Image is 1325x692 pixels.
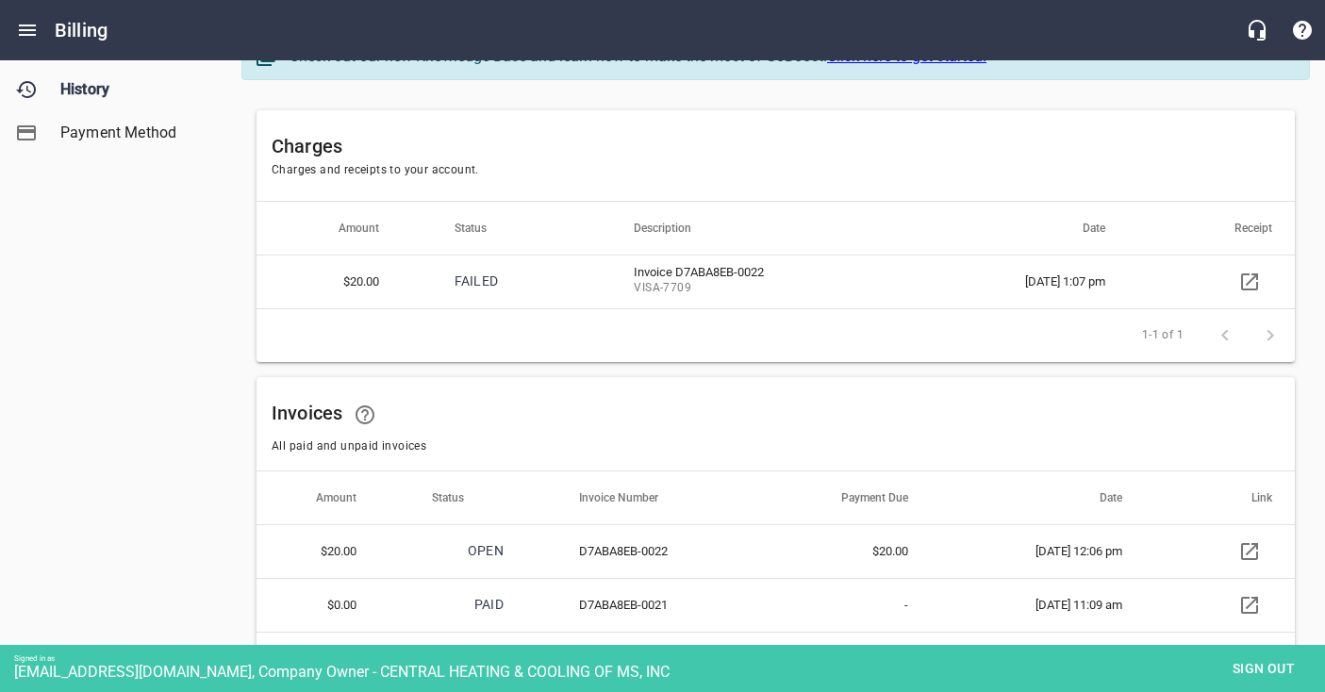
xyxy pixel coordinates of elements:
[14,663,1325,681] div: [EMAIL_ADDRESS][DOMAIN_NAME], Company Owner - CENTRAL HEATING & COOLING OF MS, INC
[556,524,773,578] td: D7ABA8EB-0022
[1224,657,1303,681] span: Sign out
[961,632,1175,685] td: [DATE] 10:01 am
[272,163,479,176] span: Charges and receipts to your account.
[455,272,558,291] p: FAILED
[773,524,961,578] td: $20.00
[432,541,503,561] p: OPEN
[1234,8,1280,53] button: Live Chat
[556,578,773,632] td: D7ABA8EB-0021
[272,439,426,453] span: All paid and unpaid invoices
[432,202,611,255] th: Status
[257,632,409,685] th: $0.00
[773,632,961,685] td: -
[14,654,1325,663] div: Signed in as
[611,255,922,308] td: Invoice D7ABA8EB-0022
[60,78,204,101] span: History
[961,471,1175,524] th: Date
[773,471,961,524] th: Payment Due
[5,8,50,53] button: Open drawer
[922,202,1158,255] th: Date
[1175,471,1295,524] th: Link
[1280,8,1325,53] button: Support Portal
[432,595,503,615] p: PAID
[55,15,108,45] h6: Billing
[1217,651,1311,686] button: Sign out
[409,471,555,524] th: Status
[556,471,773,524] th: Invoice Number
[257,202,432,255] th: Amount
[257,524,409,578] th: $20.00
[342,392,388,437] a: Learn how your statements and invoices will look
[60,122,204,144] span: Payment Method
[1158,202,1295,255] th: Receipt
[1142,326,1184,345] span: 1-1 of 1
[773,578,961,632] td: -
[634,279,870,298] span: VISA - 7709
[611,202,922,255] th: Description
[257,471,409,524] th: Amount
[272,131,1280,161] h6: Charges
[961,578,1175,632] td: [DATE] 11:09 am
[556,632,773,685] td: D7ABA8EB-0020
[257,255,432,308] th: $20.00
[961,524,1175,578] td: [DATE] 12:06 pm
[257,578,409,632] th: $0.00
[272,392,1280,437] h6: Invoices
[922,255,1158,308] td: [DATE] 1:07 pm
